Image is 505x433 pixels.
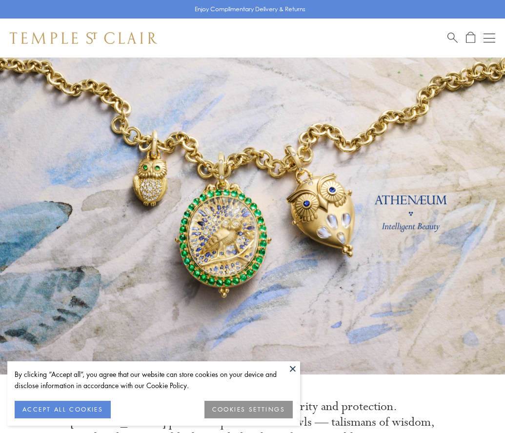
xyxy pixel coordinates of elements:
[15,369,293,391] div: By clicking “Accept all”, you agree that our website can store cookies on your device and disclos...
[466,32,475,44] a: Open Shopping Bag
[15,401,111,418] button: ACCEPT ALL COOKIES
[195,4,305,14] p: Enjoy Complimentary Delivery & Returns
[447,32,458,44] a: Search
[484,32,495,44] button: Open navigation
[10,32,157,44] img: Temple St. Clair
[204,401,293,418] button: COOKIES SETTINGS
